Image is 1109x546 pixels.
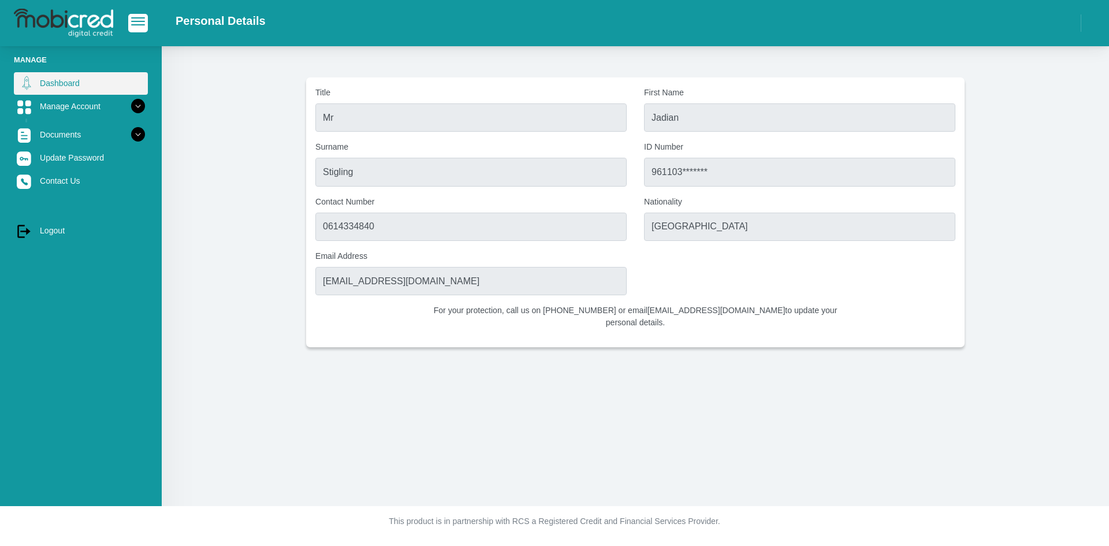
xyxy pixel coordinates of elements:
[315,103,627,132] input: Title
[14,95,148,117] a: Manage Account
[644,87,955,99] label: First Name
[315,87,627,99] label: Title
[644,213,955,241] input: Nationality
[315,141,627,153] label: Surname
[14,170,148,192] a: Contact Us
[644,196,955,208] label: Nationality
[644,141,955,153] label: ID Number
[315,267,627,295] input: Email Address
[14,220,148,242] a: Logout
[176,14,266,28] h2: Personal Details
[234,515,875,528] p: This product is in partnership with RCS a Registered Credit and Financial Services Provider.
[315,158,627,186] input: Surname
[14,9,113,38] img: logo-mobicred.svg
[315,250,627,262] label: Email Address
[315,196,627,208] label: Contact Number
[14,147,148,169] a: Update Password
[14,54,148,65] li: Manage
[14,72,148,94] a: Dashboard
[425,304,846,329] p: For your protection, call us on [PHONE_NUMBER] or email [EMAIL_ADDRESS][DOMAIN_NAME] to update yo...
[315,213,627,241] input: Contact Number
[644,103,955,132] input: First Name
[14,124,148,146] a: Documents
[644,158,955,186] input: ID Number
